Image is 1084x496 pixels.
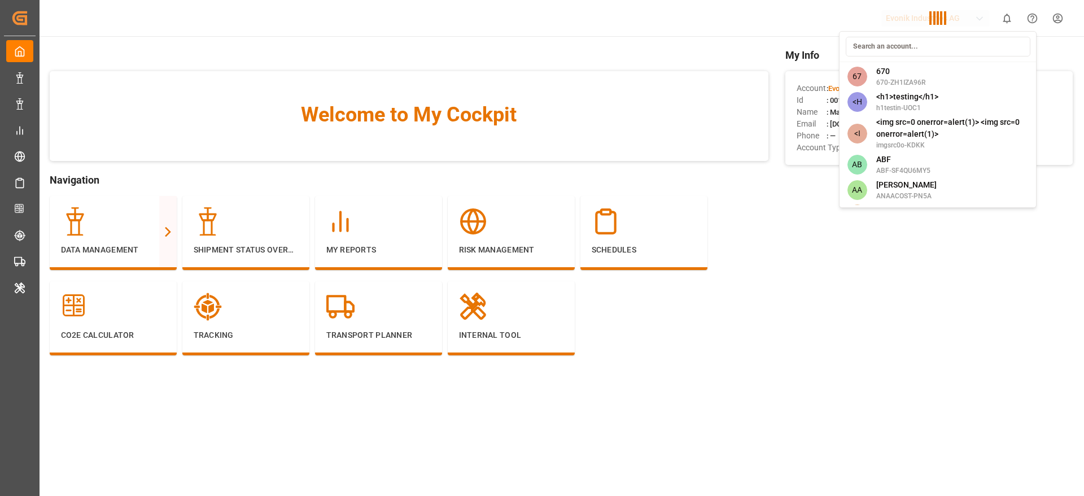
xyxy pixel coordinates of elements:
[827,84,895,93] span: :
[50,172,768,188] span: Navigation
[785,47,1073,63] span: My Info
[827,108,864,116] span: : Madhu T V
[828,84,895,93] span: Evonik Industries AG
[827,96,901,105] span: : 0011t000013eqN2AAI
[592,244,696,256] p: Schedules
[459,244,563,256] p: Risk Management
[797,142,845,154] span: Account Type
[797,94,827,106] span: Id
[326,244,431,256] p: My Reports
[797,130,827,142] span: Phone
[194,329,298,341] p: Tracking
[827,132,836,140] span: : —
[846,37,1030,56] input: Search an account...
[797,118,827,130] span: Email
[61,244,165,256] p: Data Management
[797,82,827,94] span: Account
[72,99,746,130] span: Welcome to My Cockpit
[326,329,431,341] p: Transport Planner
[459,329,563,341] p: Internal Tool
[797,106,827,118] span: Name
[194,244,298,256] p: Shipment Status Overview
[827,120,1004,128] span: : [DOMAIN_NAME][EMAIL_ADDRESS][DOMAIN_NAME]
[994,6,1020,31] button: show 0 new notifications
[61,329,165,341] p: CO2e Calculator
[1020,6,1045,31] button: Help Center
